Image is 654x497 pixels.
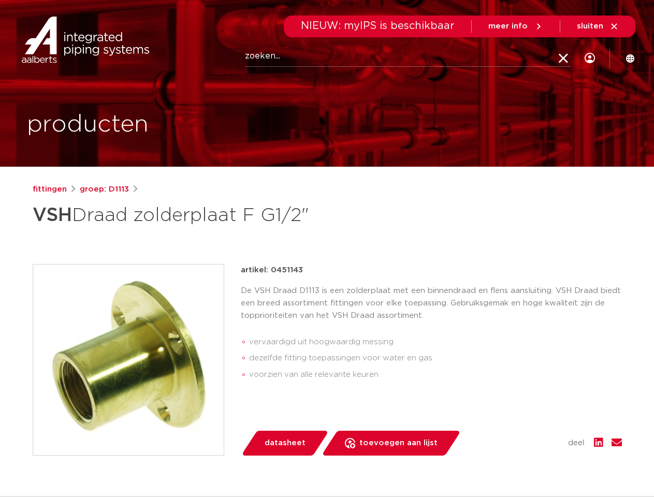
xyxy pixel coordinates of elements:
[80,183,129,196] a: groep: D1113
[241,264,303,276] p: artikel: 0451143
[488,22,528,30] span: meer info
[301,21,455,31] span: NIEUW: myIPS is beschikbaar
[241,285,622,322] p: De VSH Draad D1113 is een zolderplaat met een binnendraad en flens aansluiting. VSH Draad biedt e...
[249,334,622,350] li: vervaardigd uit hoogwaardig messing
[241,431,329,456] a: datasheet
[577,22,603,30] span: sluiten
[359,435,438,451] span: toevoegen aan lijst
[33,206,72,225] strong: VSH
[27,108,149,141] h1: producten
[577,22,619,31] a: sluiten
[568,437,586,449] span: deel:
[249,367,622,383] li: voorzien van alle relevante keuren
[265,435,306,451] span: datasheet
[245,46,571,67] input: zoeken...
[33,200,422,231] h1: Draad zolderplaat F G1/2"
[249,350,622,367] li: dezelfde fitting toepassingen voor water en gas
[33,265,224,455] img: Product Image for VSH Draad zolderplaat F G1/2"
[33,183,67,196] a: fittingen
[488,22,543,31] a: meer info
